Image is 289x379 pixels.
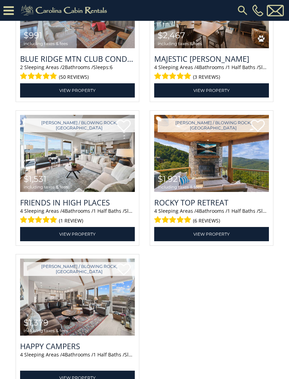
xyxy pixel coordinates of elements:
span: (3 reviews) [193,73,220,82]
a: Friends In High Places $1,531 including taxes & fees [20,115,135,192]
img: Happy Campers [20,259,135,336]
span: including taxes & fees [158,185,202,189]
a: Majestic [PERSON_NAME] [154,53,269,64]
span: including taxes & fees [24,328,68,333]
div: Sleeping Areas / Bathrooms / Sleeps: [20,351,135,369]
a: Friends In High Places [20,197,135,208]
span: 4 [196,208,199,214]
span: 4 [154,64,157,70]
span: $991 [24,30,42,40]
a: View Property [20,83,135,98]
a: Blue Ridge Mtn Club Condo C-303 [20,53,135,64]
span: $1,531 [24,174,46,184]
span: 4 [62,208,65,214]
h3: Majestic Meadows [154,53,269,64]
span: 4 [62,351,65,358]
span: 2 [20,64,23,70]
div: Sleeping Areas / Bathrooms / Sleeps: [154,208,269,225]
a: [PERSON_NAME] / Blowing Rock, [GEOGRAPHIC_DATA] [24,118,135,132]
span: including taxes & fees [24,185,68,189]
img: Friends In High Places [20,115,135,192]
img: Khaki-logo.png [17,3,113,17]
img: search-regular.svg [236,4,249,17]
span: $1,921 [158,174,181,184]
span: 4 [20,351,23,358]
span: 4 [20,208,23,214]
a: Rocky Top Retreat $1,921 including taxes & fees [154,115,269,192]
span: 1 Half Baths / [227,208,259,214]
span: 1 Half Baths / [93,351,124,358]
div: Sleeping Areas / Bathrooms / Sleeps: [20,64,135,82]
span: including taxes & fees [24,41,68,46]
a: [PERSON_NAME] / Blowing Rock, [GEOGRAPHIC_DATA] [24,262,135,276]
span: 4 [196,64,199,70]
a: View Property [154,83,269,98]
a: View Property [154,227,269,241]
span: $2,467 [158,30,185,40]
span: 6 [110,64,113,70]
span: 1 Half Baths / [227,64,259,70]
a: Rocky Top Retreat [154,197,269,208]
img: Rocky Top Retreat [154,115,269,192]
a: [PERSON_NAME] / Blowing Rock, [GEOGRAPHIC_DATA] [158,118,269,132]
span: including taxes & fees [158,41,202,46]
a: Happy Campers [20,341,135,351]
a: [PHONE_NUMBER] [251,5,265,16]
div: Sleeping Areas / Bathrooms / Sleeps: [154,64,269,82]
span: 4 [154,208,157,214]
a: Happy Campers $1,379 including taxes & fees [20,259,135,336]
span: (1 review) [59,216,83,225]
a: View Property [20,227,135,241]
span: 1 Half Baths / [93,208,124,214]
span: (6 reviews) [193,216,220,225]
span: (50 reviews) [59,73,89,82]
span: 2 [62,64,65,70]
span: $1,379 [24,318,49,328]
div: Sleeping Areas / Bathrooms / Sleeps: [20,208,135,225]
